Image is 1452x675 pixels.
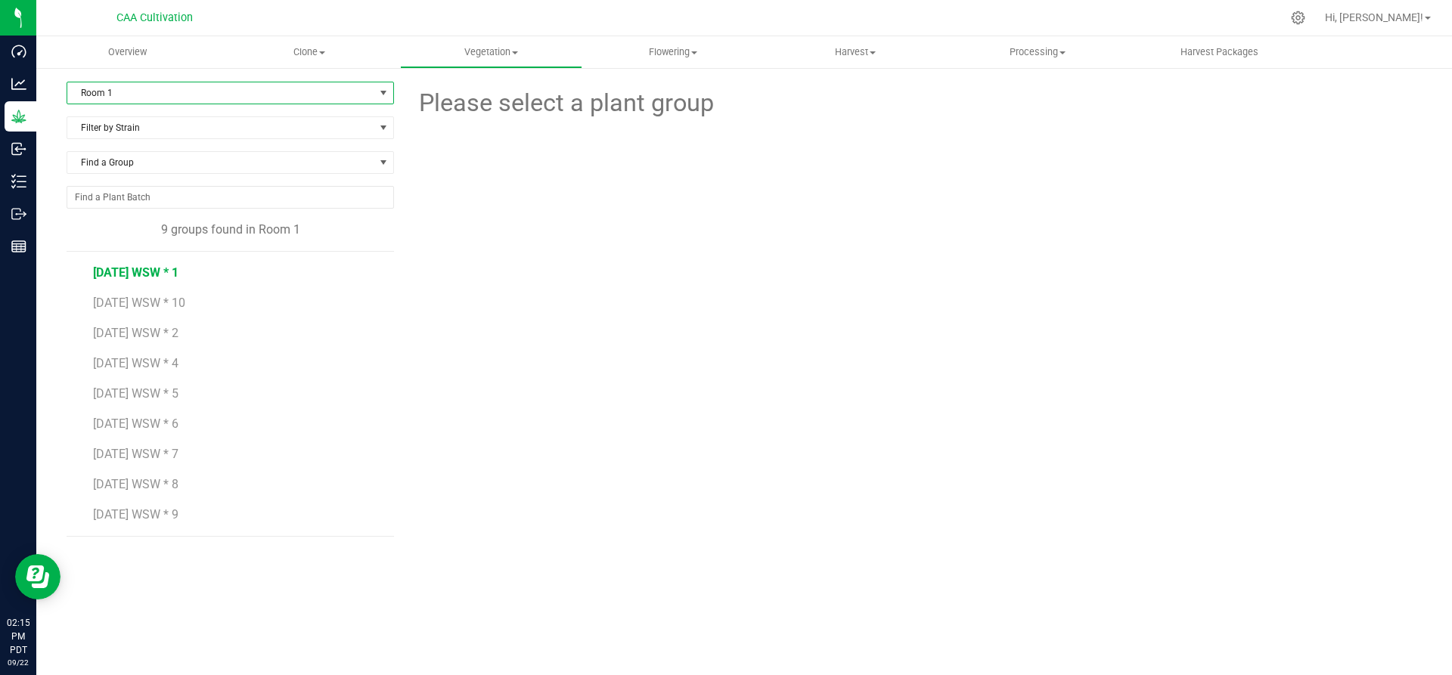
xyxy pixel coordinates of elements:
span: Harvest Packages [1160,45,1279,59]
span: [DATE] WSW * 10 [93,296,185,310]
span: select [374,82,393,104]
a: Processing [946,36,1128,68]
a: Harvest [765,36,947,68]
inline-svg: Inbound [11,141,26,156]
span: Room 1 [67,82,374,104]
span: [DATE] WSW * 6 [93,416,178,431]
p: 02:15 PM PDT [7,616,29,657]
a: Overview [36,36,219,68]
span: [DATE] WSW * 4 [93,356,178,370]
a: Harvest Packages [1128,36,1311,68]
a: Clone [219,36,401,68]
span: Clone [219,45,400,59]
input: NO DATA FOUND [67,187,393,208]
span: Flowering [583,45,764,59]
inline-svg: Grow [11,109,26,124]
iframe: Resource center [15,554,60,599]
span: Hi, [PERSON_NAME]! [1325,11,1423,23]
span: Filter by Strain [67,117,374,138]
span: Find a Group [67,152,374,173]
inline-svg: Analytics [11,76,26,91]
span: Overview [88,45,167,59]
inline-svg: Dashboard [11,44,26,59]
span: Harvest [765,45,946,59]
span: [DATE] WSW * 5 [93,386,178,401]
inline-svg: Reports [11,239,26,254]
a: Flowering [582,36,765,68]
span: [DATE] WSW * 8 [93,477,178,491]
span: Processing [947,45,1128,59]
span: [DATE] WSW * 1 [93,265,178,280]
div: 9 groups found in Room 1 [67,221,394,239]
span: Vegetation [401,45,582,59]
span: [DATE] WSW * 9 [93,507,178,522]
a: Vegetation [400,36,582,68]
span: [DATE] WSW * 7 [93,447,178,461]
span: [DATE] WSW * 2 [93,326,178,340]
span: CAA Cultivation [116,11,193,24]
div: Manage settings [1289,11,1308,25]
inline-svg: Inventory [11,174,26,189]
inline-svg: Outbound [11,206,26,221]
span: Please select a plant group [417,85,714,122]
p: 09/22 [7,657,29,668]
